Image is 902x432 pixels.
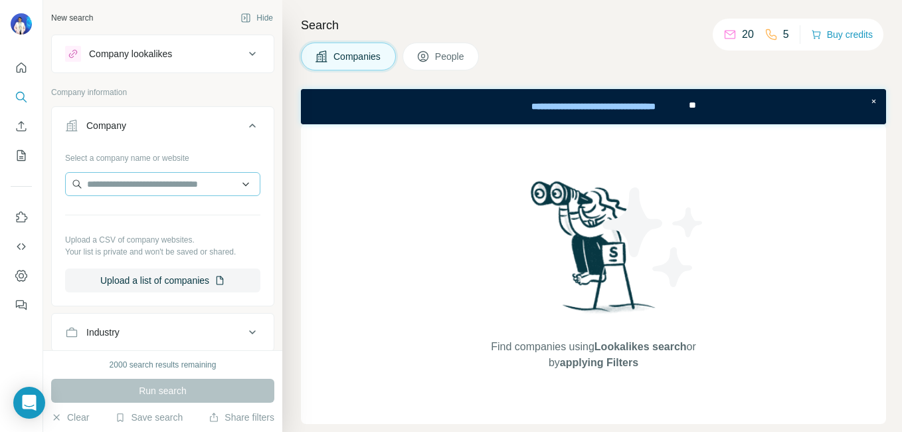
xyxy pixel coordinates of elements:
button: Share filters [209,411,274,424]
img: Surfe Illustration - Stars [594,177,713,297]
button: Hide [231,8,282,28]
div: Select a company name or website [65,147,260,164]
button: My lists [11,144,32,167]
img: Surfe Illustration - Woman searching with binoculars [525,177,663,326]
div: 2000 search results remaining [110,359,217,371]
button: Buy credits [811,25,873,44]
span: applying Filters [560,357,638,368]
p: Upload a CSV of company websites. [65,234,260,246]
p: 5 [783,27,789,43]
h4: Search [301,16,886,35]
div: Industry [86,326,120,339]
div: Company [86,119,126,132]
span: Find companies using or by [487,339,699,371]
p: Company information [51,86,274,98]
span: People [435,50,466,63]
button: Company lookalikes [52,38,274,70]
span: Companies [333,50,382,63]
div: Company lookalikes [89,47,172,60]
button: Use Surfe on LinkedIn [11,205,32,229]
span: Lookalikes search [594,341,687,352]
img: Avatar [11,13,32,35]
button: Company [52,110,274,147]
p: 20 [742,27,754,43]
button: Upload a list of companies [65,269,260,292]
button: Feedback [11,293,32,317]
button: Enrich CSV [11,114,32,138]
button: Clear [51,411,89,424]
div: New search [51,12,93,24]
button: Search [11,85,32,109]
button: Dashboard [11,264,32,288]
button: Quick start [11,56,32,80]
div: Open Intercom Messenger [13,387,45,419]
button: Use Surfe API [11,235,32,259]
button: Save search [115,411,183,424]
p: Your list is private and won't be saved or shared. [65,246,260,258]
button: Industry [52,316,274,348]
iframe: Banner [301,89,886,124]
